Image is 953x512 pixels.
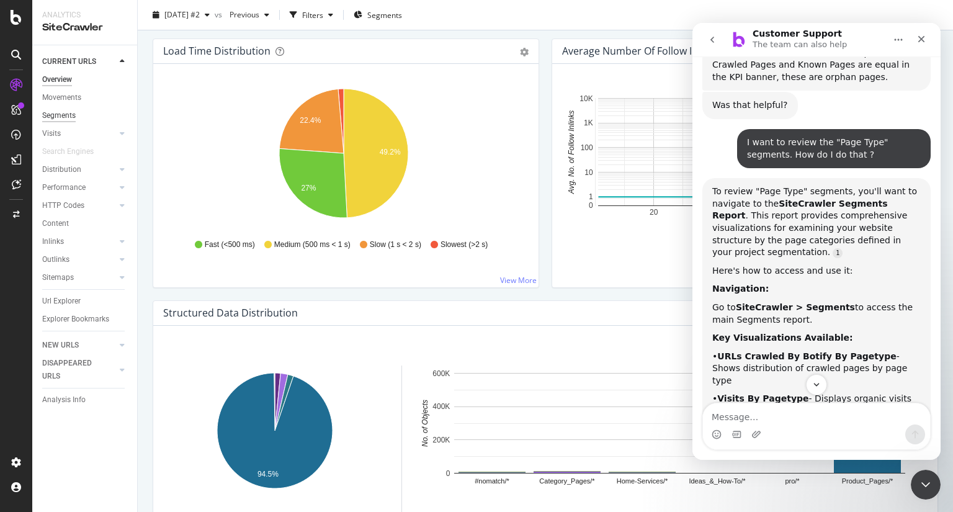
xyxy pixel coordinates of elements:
[42,235,116,248] a: Inlinks
[367,9,402,20] span: Segments
[43,279,163,289] b: SiteCrawler > Segments
[20,242,228,254] div: Here's how to access and use it:
[349,5,407,25] button: Segments
[42,339,116,352] a: NEW URLS
[42,73,128,86] a: Overview
[42,20,127,35] div: SiteCrawler
[42,357,116,383] a: DISAPPEARED URLS
[148,5,215,25] button: [DATE] #2
[42,73,72,86] div: Overview
[370,240,421,250] span: Slow (1 s < 2 s)
[581,143,593,152] text: 100
[911,470,941,500] iframe: Intercom live chat
[579,94,593,103] text: 10K
[475,477,509,485] text: #nomatch/*
[692,23,941,460] iframe: Intercom live chat
[689,477,746,485] text: Ideas_&_How-To/*
[842,477,893,485] text: Product_Pages/*
[42,181,86,194] div: Performance
[42,295,128,308] a: Url Explorer
[11,380,238,402] textarea: Message…
[432,402,450,411] text: 400K
[650,208,658,217] text: 20
[274,240,351,250] span: Medium (500 ms < 1 s)
[20,261,76,271] b: Navigation:
[42,91,128,104] a: Movements
[39,406,49,416] button: Gif picker
[539,477,595,485] text: Category_Pages/*
[42,217,128,230] a: Content
[42,217,69,230] div: Content
[785,477,800,485] text: pro/*
[20,176,195,198] b: SiteCrawler Segments Report
[42,393,128,406] a: Analysis Info
[42,55,96,68] div: CURRENT URLS
[42,181,116,194] a: Performance
[163,307,298,319] div: Structured Data Distribution
[213,402,233,421] button: Send a message…
[20,328,228,364] div: • - Shows distribution of crawled pages by page type
[589,192,593,201] text: 1
[166,366,383,510] div: A chart.
[42,253,69,266] div: Outlinks
[42,55,116,68] a: CURRENT URLS
[42,313,128,326] a: Explorer Bookmarks
[20,310,161,320] b: Key Visualizations Available:
[42,145,106,158] a: Search Engines
[163,45,271,57] div: Load Time Distribution
[302,9,323,20] div: Filters
[42,357,105,383] div: DISAPPEARED URLS
[20,163,228,236] div: To review "Page Type" segments, you'll want to navigate to the . This report provides comprehensi...
[19,406,29,416] button: Emoji picker
[417,366,918,510] svg: A chart.
[42,109,128,122] a: Segments
[567,110,576,195] text: Avg. No. of Follow Inlinks
[20,279,228,303] div: Go to to access the main Segments report.
[163,84,524,228] svg: A chart.
[42,10,127,20] div: Analytics
[441,240,488,250] span: Slowest (>2 s)
[42,109,76,122] div: Segments
[42,271,116,284] a: Sitemaps
[59,406,69,416] button: Upload attachment
[42,163,116,176] a: Distribution
[432,436,450,444] text: 200K
[164,9,200,20] span: 2025 Aug. 21st #2
[225,5,274,25] button: Previous
[42,127,61,140] div: Visits
[42,393,86,406] div: Analysis Info
[42,313,109,326] div: Explorer Bookmarks
[42,295,81,308] div: Url Explorer
[42,91,81,104] div: Movements
[285,5,338,25] button: Filters
[42,235,64,248] div: Inlinks
[446,469,450,478] text: 0
[225,9,259,20] span: Previous
[589,201,593,210] text: 0
[520,48,529,56] div: gear
[300,116,321,125] text: 22.4%
[42,339,79,352] div: NEW URLS
[42,199,116,212] a: HTTP Codes
[205,240,255,250] span: Fast (<500 ms)
[114,351,135,372] button: Scroll to bottom
[42,145,94,158] div: Search Engines
[562,84,923,228] svg: A chart.
[42,127,116,140] a: Visits
[42,271,74,284] div: Sitemaps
